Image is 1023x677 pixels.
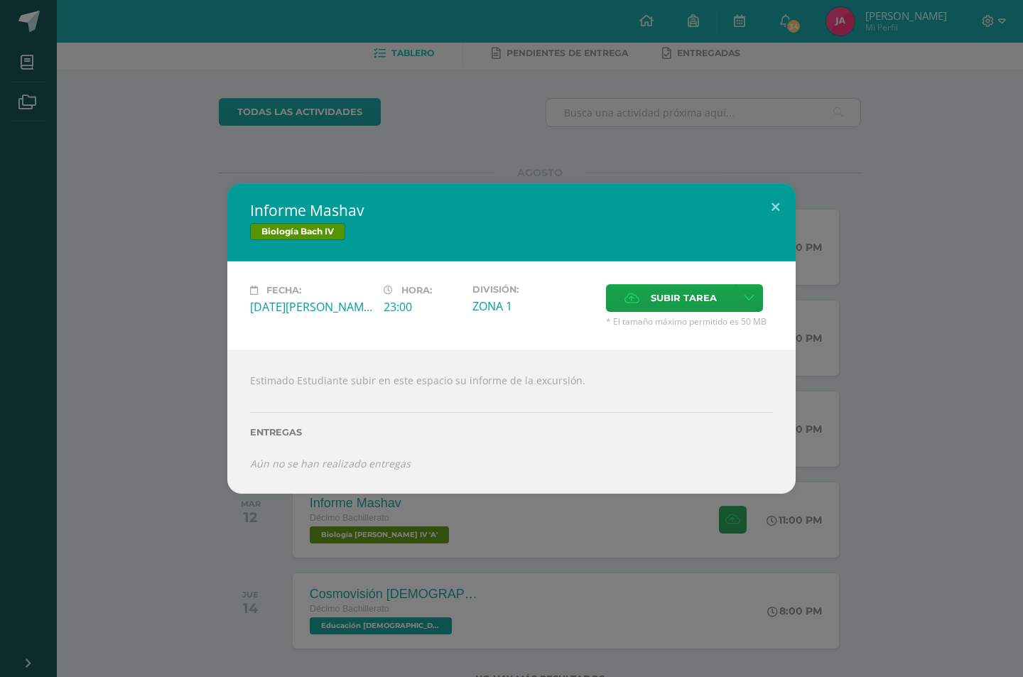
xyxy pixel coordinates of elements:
span: Subir tarea [651,285,717,311]
div: 23:00 [384,299,461,315]
div: Estimado Estudiante subir en este espacio su informe de la excursión. [227,350,796,494]
div: ZONA 1 [472,298,595,314]
span: Fecha: [266,285,301,296]
i: Aún no se han realizado entregas [250,457,411,470]
button: Close (Esc) [755,183,796,232]
h2: Informe Mashav [250,200,773,220]
label: Entregas [250,427,773,438]
span: * El tamaño máximo permitido es 50 MB [606,315,773,327]
label: División: [472,284,595,295]
span: Hora: [401,285,432,296]
span: Biología Bach IV [250,223,345,240]
div: [DATE][PERSON_NAME] [250,299,372,315]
